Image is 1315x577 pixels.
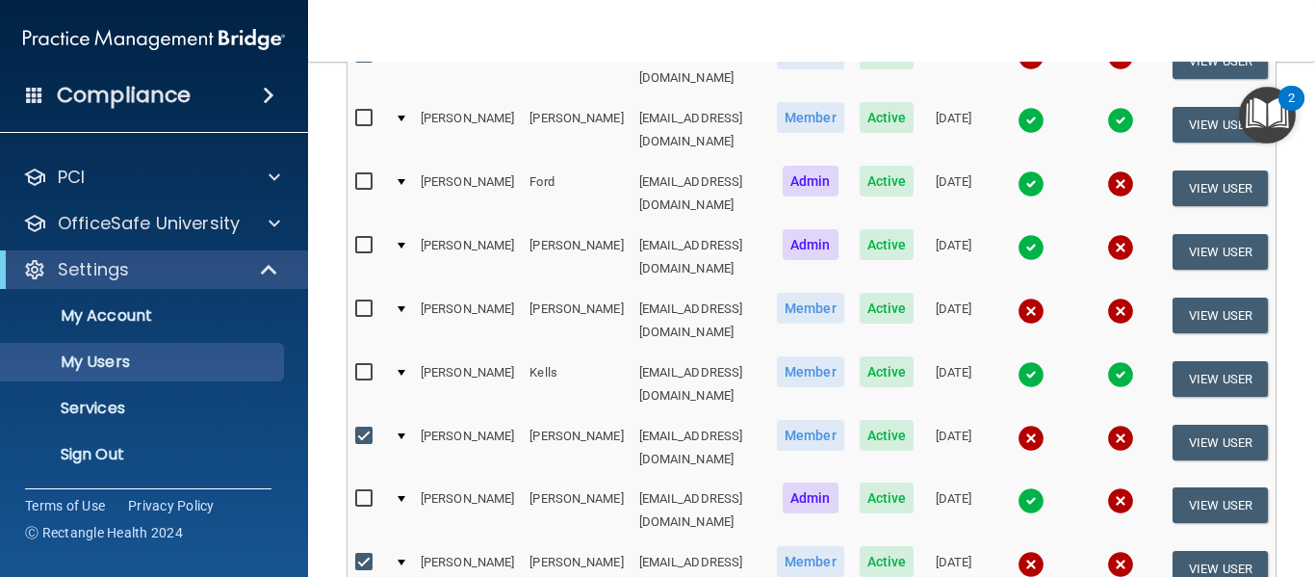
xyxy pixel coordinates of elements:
[1173,361,1268,397] button: View User
[413,479,522,542] td: [PERSON_NAME]
[522,98,631,162] td: [PERSON_NAME]
[632,225,769,289] td: [EMAIL_ADDRESS][DOMAIN_NAME]
[1173,43,1268,79] button: View User
[522,479,631,542] td: [PERSON_NAME]
[921,289,986,353] td: [DATE]
[783,166,838,197] span: Admin
[1239,87,1296,144] button: Open Resource Center, 2 new notifications
[413,162,522,225] td: [PERSON_NAME]
[632,289,769,353] td: [EMAIL_ADDRESS][DOMAIN_NAME]
[632,98,769,162] td: [EMAIL_ADDRESS][DOMAIN_NAME]
[783,483,838,513] span: Admin
[860,102,915,133] span: Active
[23,258,279,281] a: Settings
[25,523,183,542] span: Ⓒ Rectangle Health 2024
[777,546,844,577] span: Member
[1173,425,1268,460] button: View User
[1107,234,1134,261] img: cross.ca9f0e7f.svg
[23,212,280,235] a: OfficeSafe University
[777,293,844,324] span: Member
[632,353,769,416] td: [EMAIL_ADDRESS][DOMAIN_NAME]
[522,289,631,353] td: [PERSON_NAME]
[1173,234,1268,270] button: View User
[921,416,986,480] td: [DATE]
[522,35,631,98] td: Ball
[921,353,986,416] td: [DATE]
[777,356,844,387] span: Member
[1107,487,1134,514] img: cross.ca9f0e7f.svg
[860,483,915,513] span: Active
[13,445,275,464] p: Sign Out
[128,496,215,515] a: Privacy Policy
[921,35,986,98] td: [DATE]
[632,35,769,98] td: [EMAIL_ADDRESS][DOMAIN_NAME]
[860,546,915,577] span: Active
[921,479,986,542] td: [DATE]
[413,98,522,162] td: [PERSON_NAME]
[522,416,631,480] td: [PERSON_NAME]
[1173,107,1268,143] button: View User
[860,420,915,451] span: Active
[23,20,285,59] img: PMB logo
[777,102,844,133] span: Member
[1018,298,1044,325] img: cross.ca9f0e7f.svg
[632,479,769,542] td: [EMAIL_ADDRESS][DOMAIN_NAME]
[1018,487,1044,514] img: tick.e7d51cea.svg
[58,212,240,235] p: OfficeSafe University
[1288,98,1295,123] div: 2
[632,416,769,480] td: [EMAIL_ADDRESS][DOMAIN_NAME]
[58,166,85,189] p: PCI
[13,306,275,326] p: My Account
[1107,107,1134,134] img: tick.e7d51cea.svg
[1018,361,1044,388] img: tick.e7d51cea.svg
[13,353,275,372] p: My Users
[860,293,915,324] span: Active
[13,399,275,418] p: Services
[413,416,522,480] td: [PERSON_NAME]
[921,162,986,225] td: [DATE]
[522,353,631,416] td: Kells
[413,289,522,353] td: [PERSON_NAME]
[921,98,986,162] td: [DATE]
[522,225,631,289] td: [PERSON_NAME]
[413,225,522,289] td: [PERSON_NAME]
[1018,170,1044,197] img: tick.e7d51cea.svg
[57,82,191,109] h4: Compliance
[1173,487,1268,523] button: View User
[1018,425,1044,452] img: cross.ca9f0e7f.svg
[921,225,986,289] td: [DATE]
[1173,298,1268,333] button: View User
[783,229,838,260] span: Admin
[1107,298,1134,325] img: cross.ca9f0e7f.svg
[522,162,631,225] td: Ford
[23,166,280,189] a: PCI
[1018,234,1044,261] img: tick.e7d51cea.svg
[777,420,844,451] span: Member
[1018,107,1044,134] img: tick.e7d51cea.svg
[860,166,915,197] span: Active
[1107,425,1134,452] img: cross.ca9f0e7f.svg
[25,496,105,515] a: Terms of Use
[632,162,769,225] td: [EMAIL_ADDRESS][DOMAIN_NAME]
[860,229,915,260] span: Active
[1107,361,1134,388] img: tick.e7d51cea.svg
[413,35,522,98] td: [PERSON_NAME]
[1107,170,1134,197] img: cross.ca9f0e7f.svg
[1173,170,1268,206] button: View User
[58,258,129,281] p: Settings
[413,353,522,416] td: [PERSON_NAME]
[860,356,915,387] span: Active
